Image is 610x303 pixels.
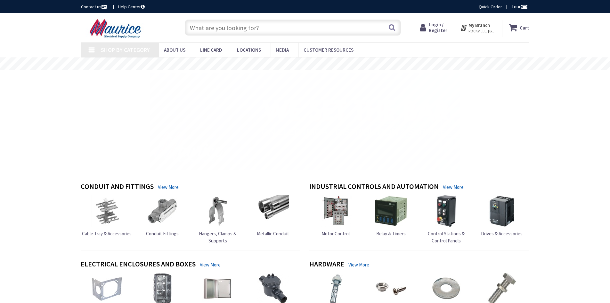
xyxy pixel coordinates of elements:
a: Motor Control Motor Control [320,195,352,237]
span: Line Card [200,47,222,53]
span: Drives & Accessories [481,231,523,237]
span: Metallic Conduit [257,231,289,237]
div: My Branch ROCKVILLE, [GEOGRAPHIC_DATA] [460,22,496,33]
img: Control Stations & Control Panels [430,195,462,227]
span: Shop By Category [101,46,150,54]
strong: My Branch [468,22,490,28]
h4: Industrial Controls and Automation [309,182,439,192]
h4: Electrical Enclosures and Boxes [81,260,196,269]
span: Conduit Fittings [146,231,179,237]
a: Login / Register [420,22,447,33]
a: Conduit Fittings Conduit Fittings [146,195,179,237]
span: Cable Tray & Accessories [82,231,132,237]
a: Quick Order [479,4,502,10]
span: About us [164,47,185,53]
a: Contact us [81,4,108,10]
a: Help Center [118,4,145,10]
a: Control Stations & Control Panels Control Stations & Control Panels [420,195,473,244]
img: 1_1.png [142,72,463,171]
span: Login / Register [429,21,447,33]
input: What are you looking for? [185,20,401,36]
h4: Hardware [309,260,344,269]
a: Drives & Accessories Drives & Accessories [481,195,523,237]
h4: Conduit and Fittings [81,182,154,192]
img: Motor Control [320,195,352,227]
img: Relay & Timers [375,195,407,227]
img: Conduit Fittings [146,195,178,227]
rs-layer: to hit the road. [471,131,547,154]
span: Tour [511,4,528,10]
a: View More [348,261,369,268]
a: View More [200,261,221,268]
a: Metallic Conduit Metallic Conduit [257,195,289,237]
span: Media [276,47,289,53]
a: Hangers, Clamps & Supports Hangers, Clamps & Supports [191,195,244,244]
strong: Cart [520,22,529,33]
span: Control Stations & Control Panels [428,231,465,243]
img: Maurice Electrical Supply Company [81,19,152,38]
img: Drives & Accessories [486,195,518,227]
span: ROCKVILLE, [GEOGRAPHIC_DATA] [468,29,496,34]
a: View More [158,184,179,190]
span: Hangers, Clamps & Supports [199,231,236,243]
img: Metallic Conduit [257,195,289,227]
img: Cable Tray & Accessories [91,195,123,227]
img: Hangers, Clamps & Supports [202,195,234,227]
a: Cart [509,22,529,33]
span: Motor Control [321,231,350,237]
a: Cable Tray & Accessories Cable Tray & Accessories [82,195,132,237]
rs-layer: Free Same Day Pickup at 15 Locations [247,61,364,68]
a: Relay & Timers Relay & Timers [375,195,407,237]
span: Customer Resources [304,47,354,53]
span: Locations [237,47,261,53]
a: View More [443,184,464,190]
span: Relay & Timers [376,231,406,237]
